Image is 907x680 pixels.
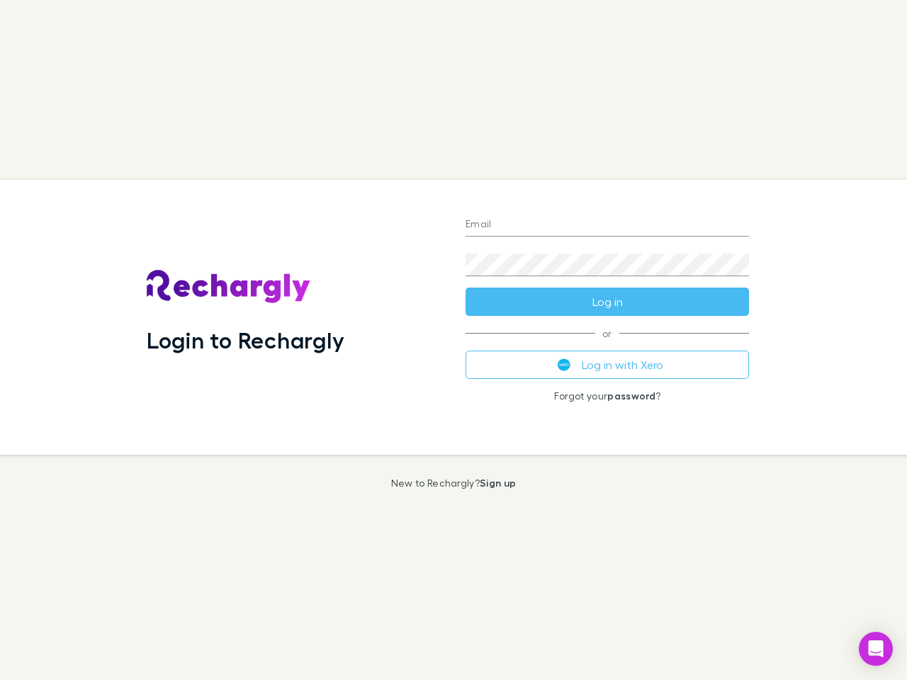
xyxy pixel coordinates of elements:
div: Open Intercom Messenger [859,632,893,666]
img: Rechargly's Logo [147,270,311,304]
a: password [607,390,655,402]
p: Forgot your ? [466,390,749,402]
button: Log in with Xero [466,351,749,379]
h1: Login to Rechargly [147,327,344,353]
button: Log in [466,288,749,316]
a: Sign up [480,477,516,489]
span: or [466,333,749,334]
p: New to Rechargly? [391,477,517,489]
img: Xero's logo [558,358,570,371]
